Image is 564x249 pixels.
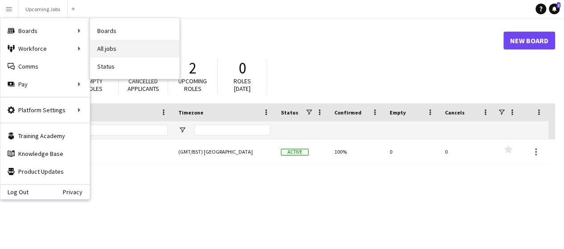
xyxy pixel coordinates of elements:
div: Workforce [0,40,90,57]
span: Empty [390,109,406,116]
span: 2 [189,58,197,78]
span: Confirmed [334,109,362,116]
a: New Board [503,32,555,49]
span: 0 [239,58,246,78]
a: Status [90,57,179,75]
a: Comms [0,57,90,75]
a: Training Academy [0,127,90,145]
div: Boards [0,22,90,40]
span: Cancelled applicants [128,77,159,93]
a: 2 [549,4,560,14]
div: Platform Settings [0,101,90,119]
a: Upcoming Jobs [21,139,168,164]
span: Empty roles [85,77,103,93]
span: Roles [DATE] [234,77,251,93]
div: 0 [384,139,440,164]
button: Upcoming Jobs [18,0,68,18]
a: Knowledge Base [0,145,90,163]
div: (GMT/BST) [GEOGRAPHIC_DATA] [173,139,276,164]
span: Upcoming roles [178,77,207,93]
a: Log Out [0,188,29,196]
span: Cancels [445,109,465,116]
div: 0 [440,139,495,164]
div: Pay [0,75,90,93]
h1: Boards [16,34,503,47]
a: Boards [90,22,179,40]
input: Board name Filter Input [37,125,168,135]
span: Status [281,109,298,116]
span: 2 [556,2,560,8]
button: Open Filter Menu [178,126,186,134]
a: Product Updates [0,163,90,180]
a: All jobs [90,40,179,57]
input: Timezone Filter Input [194,125,270,135]
a: Privacy [63,188,90,196]
div: 100% [329,139,384,164]
span: Timezone [178,109,203,116]
span: Active [281,149,309,155]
